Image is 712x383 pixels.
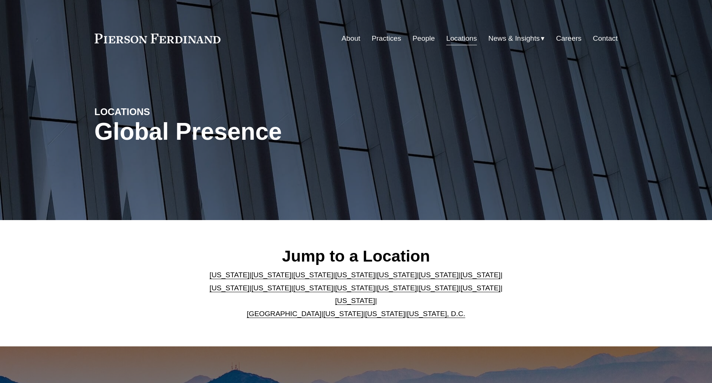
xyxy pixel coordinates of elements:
a: [US_STATE] [377,271,417,279]
a: Practices [372,31,401,46]
a: [US_STATE] [335,284,375,292]
a: [US_STATE] [365,310,405,318]
a: [US_STATE] [210,284,250,292]
a: [US_STATE] [293,284,333,292]
a: [US_STATE] [460,284,500,292]
h4: LOCATIONS [95,106,225,118]
a: [US_STATE] [419,284,459,292]
a: Careers [556,31,582,46]
a: [US_STATE] [210,271,250,279]
a: People [413,31,435,46]
a: [US_STATE] [335,297,375,305]
p: | | | | | | | | | | | | | | | | | | [203,269,509,320]
a: Contact [593,31,617,46]
a: [GEOGRAPHIC_DATA] [247,310,321,318]
a: [US_STATE] [377,284,417,292]
a: [US_STATE] [460,271,500,279]
a: Locations [446,31,477,46]
a: [US_STATE] [335,271,375,279]
h2: Jump to a Location [203,246,509,266]
a: [US_STATE] [293,271,333,279]
span: News & Insights [488,32,540,45]
a: [US_STATE] [252,284,292,292]
a: folder dropdown [488,31,545,46]
a: [US_STATE] [252,271,292,279]
a: [US_STATE] [323,310,363,318]
a: About [342,31,360,46]
a: [US_STATE], D.C. [407,310,465,318]
a: [US_STATE] [419,271,459,279]
h1: Global Presence [95,118,443,145]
